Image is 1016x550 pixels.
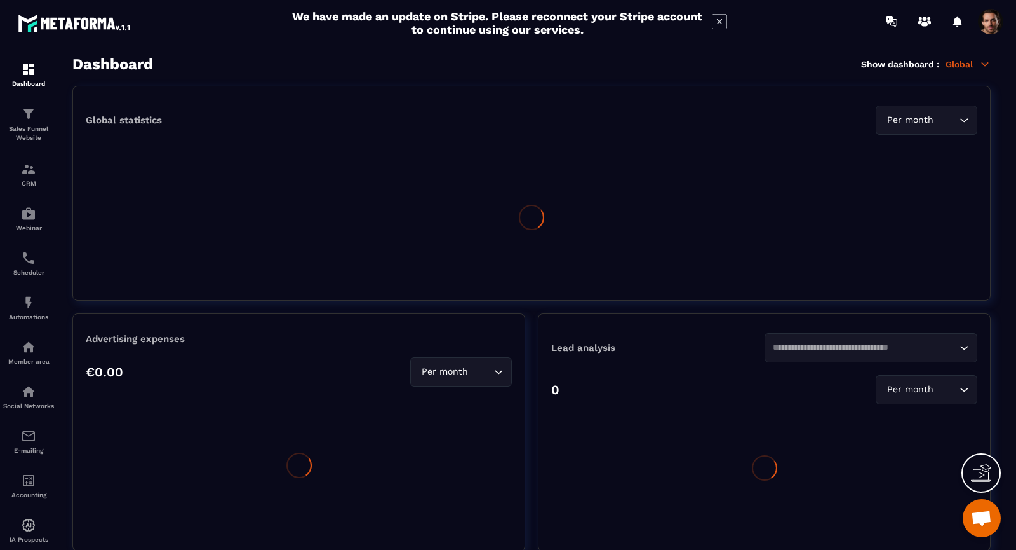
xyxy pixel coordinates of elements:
[3,447,54,454] p: E-mailing
[21,384,36,399] img: social-network
[3,358,54,365] p: Member area
[3,196,54,241] a: automationsautomationsWebinar
[86,333,512,345] p: Advertising expenses
[72,55,153,73] h3: Dashboard
[21,251,36,266] img: scheduler
[3,330,54,375] a: automationsautomationsMember area
[21,429,36,444] img: email
[884,113,936,127] span: Per month
[86,364,123,380] p: €0.00
[21,518,36,533] img: automations
[21,340,36,355] img: automations
[21,106,36,121] img: formation
[21,295,36,310] img: automations
[3,492,54,498] p: Accounting
[3,80,54,87] p: Dashboard
[289,10,705,36] h2: We have made an update on Stripe. Please reconnect your Stripe account to continue using our serv...
[3,536,54,543] p: IA Prospects
[21,162,36,177] img: formation
[3,241,54,285] a: schedulerschedulerScheduler
[3,52,54,97] a: formationformationDashboard
[3,269,54,276] p: Scheduler
[936,383,956,397] input: Search for option
[876,375,977,404] div: Search for option
[3,375,54,419] a: social-networksocial-networkSocial Networks
[963,499,1001,537] div: Open chat
[21,473,36,488] img: accountant
[3,97,54,152] a: formationformationSales Funnel Website
[773,341,957,355] input: Search for option
[418,365,471,379] span: Per month
[946,58,991,70] p: Global
[3,464,54,508] a: accountantaccountantAccounting
[3,180,54,187] p: CRM
[3,313,54,320] p: Automations
[3,419,54,464] a: emailemailE-mailing
[21,206,36,221] img: automations
[551,342,765,354] p: Lead analysis
[765,333,978,362] div: Search for option
[876,106,977,135] div: Search for option
[3,125,54,142] p: Sales Funnel Website
[21,62,36,77] img: formation
[861,59,939,69] p: Show dashboard :
[3,402,54,409] p: Social Networks
[18,11,132,34] img: logo
[3,285,54,330] a: automationsautomationsAutomations
[936,113,956,127] input: Search for option
[471,365,491,379] input: Search for option
[3,224,54,231] p: Webinar
[410,357,512,387] div: Search for option
[3,152,54,196] a: formationformationCRM
[884,383,936,397] span: Per month
[551,382,559,397] p: 0
[86,114,162,126] p: Global statistics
